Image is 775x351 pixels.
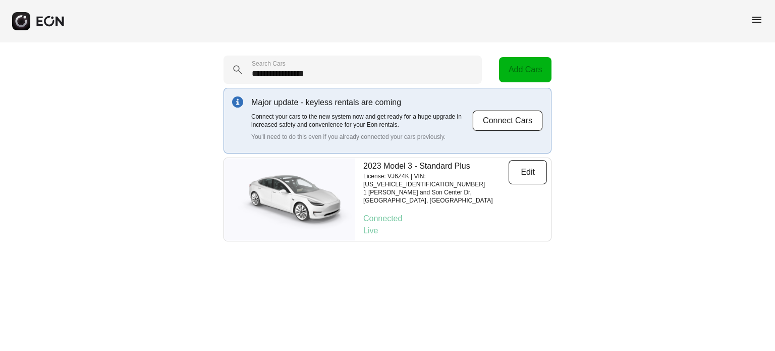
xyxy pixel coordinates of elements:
button: Connect Cars [472,110,543,131]
p: Connected [363,213,547,225]
img: car [224,167,355,232]
p: You'll need to do this even if you already connected your cars previously. [251,133,472,141]
label: Search Cars [252,60,286,68]
button: Edit [509,160,547,184]
img: info [232,96,243,108]
p: Major update - keyless rentals are coming [251,96,472,109]
p: License: VJ6Z4K | VIN: [US_VEHICLE_IDENTIFICATION_NUMBER] [363,172,509,188]
span: menu [751,14,763,26]
p: 1 [PERSON_NAME] and Son Center Dr, [GEOGRAPHIC_DATA], [GEOGRAPHIC_DATA] [363,188,509,205]
p: Live [363,225,547,237]
p: 2023 Model 3 - Standard Plus [363,160,509,172]
p: Connect your cars to the new system now and get ready for a huge upgrade in increased safety and ... [251,113,472,129]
